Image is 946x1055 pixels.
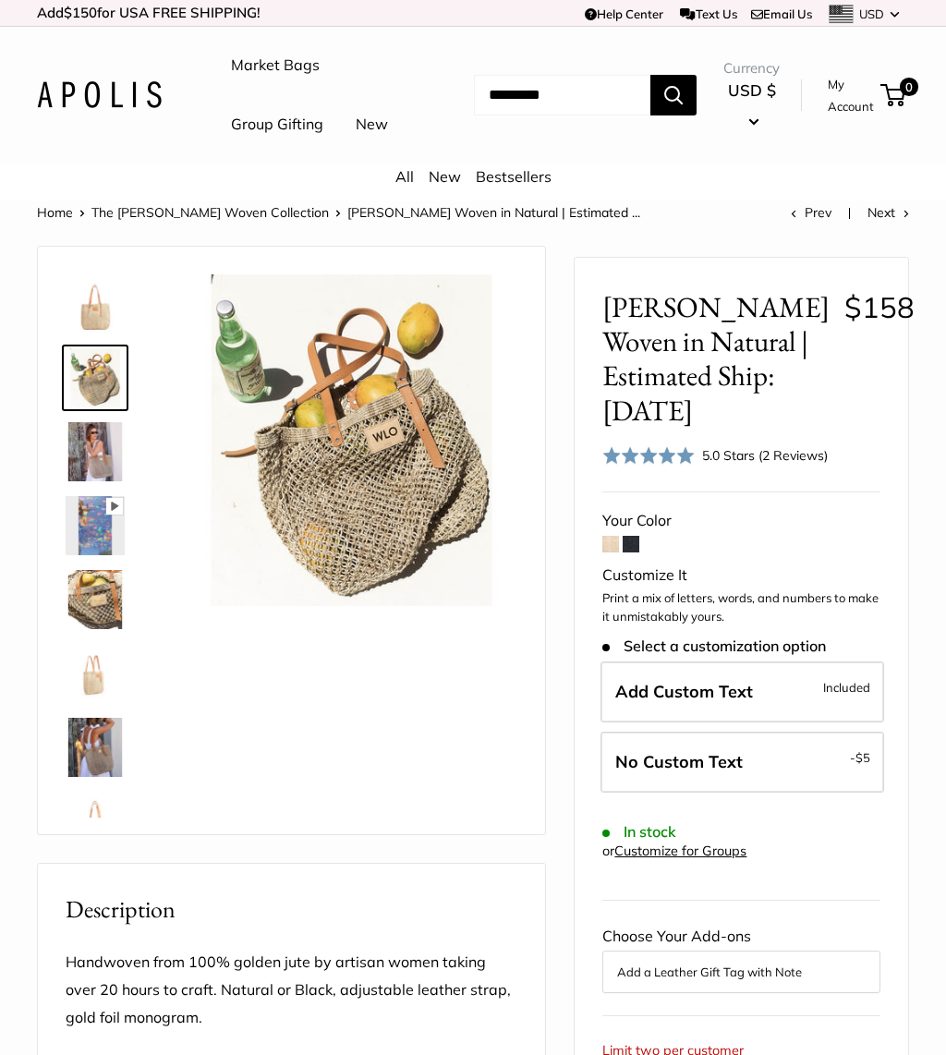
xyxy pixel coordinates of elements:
[650,75,697,115] button: Search
[823,677,870,699] span: Included
[728,80,776,100] span: USD $
[602,637,825,655] span: Select a customization option
[702,445,828,466] div: 5.0 Stars (2 Reviews)
[66,422,125,481] img: Mercado Woven in Natural | Estimated Ship: Oct. 19th
[828,73,874,118] a: My Account
[37,204,73,221] a: Home
[395,167,414,186] a: All
[62,640,128,707] a: Mercado Woven in Natural | Estimated Ship: Oct. 19th
[62,271,128,337] a: Mercado Woven in Natural | Estimated Ship: Oct. 19th
[62,788,128,855] a: Mercado Woven in Natural | Estimated Ship: Oct. 19th
[614,843,746,859] a: Customize for Groups
[66,792,125,851] img: Mercado Woven in Natural | Estimated Ship: Oct. 19th
[615,682,753,703] span: Add Custom Text
[882,84,905,106] a: 0
[186,274,517,606] img: Mercado Woven in Natural | Estimated Ship: Oct. 19th
[855,750,870,765] span: $5
[347,204,640,221] span: [PERSON_NAME] Woven in Natural | Estimated ...
[62,492,128,559] a: Mercado Woven in Natural | Estimated Ship: Oct. 19th
[600,662,884,723] label: Add Custom Text
[474,75,650,115] input: Search...
[602,589,880,625] p: Print a mix of letters, words, and numbers to make it unmistakably yours.
[37,81,162,108] img: Apolis
[37,200,640,224] nav: Breadcrumb
[231,111,323,139] a: Group Gifting
[585,6,663,21] a: Help Center
[62,714,128,781] a: Mercado Woven in Natural | Estimated Ship: Oct. 19th
[476,167,552,186] a: Bestsellers
[356,111,388,139] a: New
[791,204,831,221] a: Prev
[680,6,736,21] a: Text Us
[62,566,128,633] a: Mercado Woven in Natural | Estimated Ship: Oct. 19th
[602,442,828,468] div: 5.0 Stars (2 Reviews)
[859,6,884,21] span: USD
[62,345,128,411] a: Mercado Woven in Natural | Estimated Ship: Oct. 19th
[602,823,675,841] span: In stock
[844,289,915,325] span: $158
[231,52,320,79] a: Market Bags
[66,644,125,703] img: Mercado Woven in Natural | Estimated Ship: Oct. 19th
[66,891,517,928] h2: Description
[66,496,125,555] img: Mercado Woven in Natural | Estimated Ship: Oct. 19th
[723,55,780,81] span: Currency
[602,290,830,428] span: [PERSON_NAME] Woven in Natural | Estimated Ship: [DATE]
[615,751,743,772] span: No Custom Text
[66,718,125,777] img: Mercado Woven in Natural | Estimated Ship: Oct. 19th
[602,839,746,864] div: or
[91,204,329,221] a: The [PERSON_NAME] Woven Collection
[850,746,870,769] span: -
[900,78,918,96] span: 0
[723,76,780,135] button: USD $
[66,274,125,333] img: Mercado Woven in Natural | Estimated Ship: Oct. 19th
[867,204,909,221] a: Next
[600,732,884,793] label: Leave Blank
[64,4,97,21] span: $150
[66,348,125,407] img: Mercado Woven in Natural | Estimated Ship: Oct. 19th
[66,570,125,629] img: Mercado Woven in Natural | Estimated Ship: Oct. 19th
[751,6,812,21] a: Email Us
[602,923,880,993] div: Choose Your Add-ons
[66,949,517,1032] p: Handwoven from 100% golden jute by artisan women taking over 20 hours to craft. Natural or Black,...
[602,562,880,589] div: Customize It
[617,961,866,983] button: Add a Leather Gift Tag with Note
[429,167,461,186] a: New
[602,507,880,535] div: Your Color
[62,418,128,485] a: Mercado Woven in Natural | Estimated Ship: Oct. 19th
